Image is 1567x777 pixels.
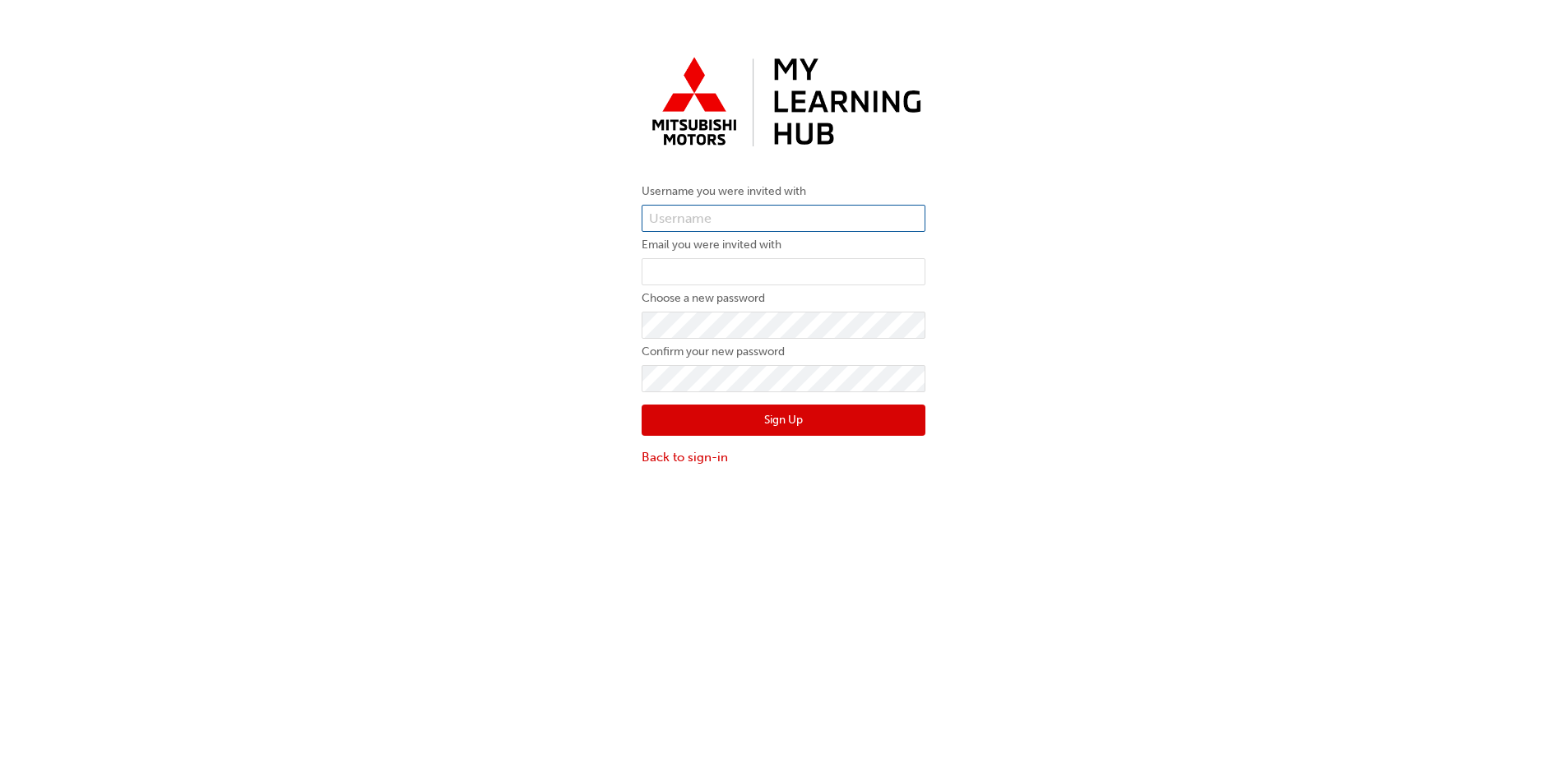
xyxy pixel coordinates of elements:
label: Choose a new password [642,289,925,308]
a: Back to sign-in [642,448,925,467]
label: Confirm your new password [642,342,925,362]
img: mmal [642,49,925,157]
input: Username [642,205,925,233]
label: Username you were invited with [642,182,925,201]
button: Sign Up [642,405,925,436]
label: Email you were invited with [642,235,925,255]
